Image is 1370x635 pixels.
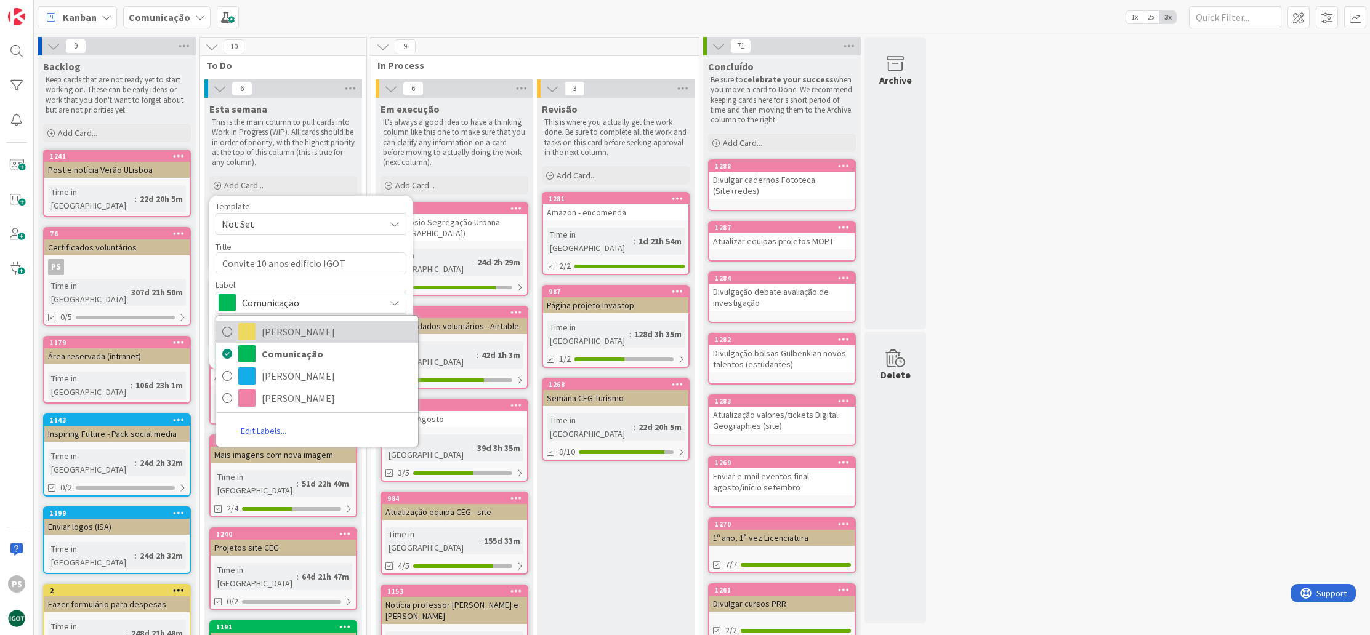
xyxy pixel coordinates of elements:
span: Concluído [708,60,754,73]
div: 1º ano, 1ª vez Licenciatura [709,530,855,546]
span: : [135,456,137,469]
div: 1191 [216,623,356,631]
div: 987 [549,287,688,296]
span: 2/4 [227,502,238,515]
span: Comunicação [262,345,412,363]
span: 2/2 [559,260,571,273]
div: 1143 [44,415,190,426]
span: 3x [1159,11,1176,23]
div: 39d 3h 35m [474,441,523,455]
span: : [634,234,635,248]
div: 1264Base de dados voluntários - Airtable [382,307,527,334]
p: Keep cards that are not ready yet to start working on. These can be early ideas or work that you ... [46,75,188,115]
div: 1241 [50,152,190,161]
div: 64d 21h 47m [299,570,352,583]
a: Edit Labels... [216,420,311,442]
div: 1269 [715,458,855,467]
div: Delete [880,367,911,382]
a: 1143Inspiring Future - Pack social mediaTime in [GEOGRAPHIC_DATA]:24d 2h 32m0/2 [43,413,191,497]
span: Add Card... [58,127,97,138]
div: 1281 [549,194,688,203]
input: Quick Filter... [1189,6,1281,28]
a: 1240Projetos site CEGTime in [GEOGRAPHIC_DATA]:64d 21h 47m0/2 [209,527,357,610]
div: Time in [GEOGRAPHIC_DATA] [48,185,135,212]
div: Post e notícia Verão ULisboa [44,162,190,178]
strong: celebrate your success [743,74,834,85]
div: 984 [387,494,527,503]
div: 1275II Simpósio Segregação Urbana ([GEOGRAPHIC_DATA]) [382,203,527,241]
a: 1287Atualizar equipas projetos MOPT [708,221,856,262]
a: 1241Post e notícia Verão ULisboaTime in [GEOGRAPHIC_DATA]:22d 20h 5m [43,150,191,217]
span: : [472,441,474,455]
span: Comunicação [242,294,379,311]
a: 1269Enviar e-mail eventos final agosto/início setembro [708,456,856,508]
div: 1281 [543,193,688,204]
span: : [629,327,631,341]
div: 1261Divulgar cursos PRR [709,585,855,612]
div: 1287 [709,222,855,233]
div: 1199 [44,508,190,519]
span: 0/2 [227,595,238,608]
div: 1191 [211,621,356,633]
div: 2 [50,586,190,595]
div: Atualização equipa CEG - site [382,504,527,520]
div: 51d 22h 40m [299,477,352,490]
a: 12701º ano, 1ª vez Licenciatura7/7 [708,517,856,573]
span: 7/7 [725,558,737,571]
div: 76Certificados voluntários [44,228,190,255]
div: 1264 [382,307,527,318]
div: 1240 [216,530,356,538]
a: 1199Enviar logos (ISA)Time in [GEOGRAPHIC_DATA]:24d 2h 32m [43,506,191,574]
div: 1143Inspiring Future - Pack social media [44,415,190,442]
div: Enviar logos (ISA) [44,519,190,535]
div: 1240Projetos site CEG [211,529,356,556]
div: 1269Enviar e-mail eventos final agosto/início setembro [709,457,855,495]
div: Time in [GEOGRAPHIC_DATA] [214,563,297,590]
span: 0/2 [60,481,72,494]
p: It's always a good idea to have a thinking column like this one to make sure that you can clarify... [383,118,526,167]
span: 3 [564,81,585,96]
span: : [135,549,137,562]
div: Área reservada (intranet) [44,348,190,364]
span: Backlog [43,60,81,73]
a: 984Atualização equipa CEG - siteTime in [GEOGRAPHIC_DATA]:155d 33m4/5 [381,492,528,575]
span: 9 [395,39,416,54]
span: 6 [403,81,424,96]
div: 1285Atualizar plano de estudos MEG [211,358,356,385]
span: 2x [1143,11,1159,23]
div: 1283 [709,396,855,407]
div: 1284Divulgação debate avaliação de investigação [709,273,855,311]
div: Enviar e-mail eventos final agosto/início setembro [709,468,855,495]
a: 1288Divulgar cadernos Fototeca (Site+redes) [708,159,856,211]
a: 76Certificados voluntáriosPSTime in [GEOGRAPHIC_DATA]:307d 21h 50m0/5 [43,227,191,326]
span: : [131,378,132,392]
div: II Simpósio Segregação Urbana ([GEOGRAPHIC_DATA]) [382,214,527,241]
div: 1240 [211,529,356,540]
div: 1251 [211,436,356,447]
div: 1270 [709,519,855,530]
div: 1269 [709,457,855,468]
div: Time in [GEOGRAPHIC_DATA] [48,542,135,569]
div: 128d 3h 35m [631,327,685,341]
span: Add Card... [557,170,596,181]
div: 1284 [709,273,855,284]
div: 1265Clipping Agosto [382,400,527,427]
span: 6 [232,81,252,96]
div: 1265 [382,400,527,411]
div: 1268 [549,380,688,389]
span: [PERSON_NAME] [262,322,412,341]
div: 1199Enviar logos (ISA) [44,508,190,535]
div: Semana CEG Turismo [543,390,688,406]
div: Projetos site CEG [211,540,356,556]
span: : [472,255,474,269]
div: 1268Semana CEG Turismo [543,379,688,406]
span: 3/5 [398,466,409,479]
div: 1282 [709,334,855,345]
span: [PERSON_NAME] [262,389,412,407]
div: Time in [GEOGRAPHIC_DATA] [48,279,126,306]
span: 9/10 [559,445,575,458]
span: Revisão [542,103,578,115]
div: Divulgação bolsas Gulbenkian novos talentos (estudantes) [709,345,855,372]
div: 1282 [715,335,855,344]
div: Time in [GEOGRAPHIC_DATA] [48,372,131,399]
